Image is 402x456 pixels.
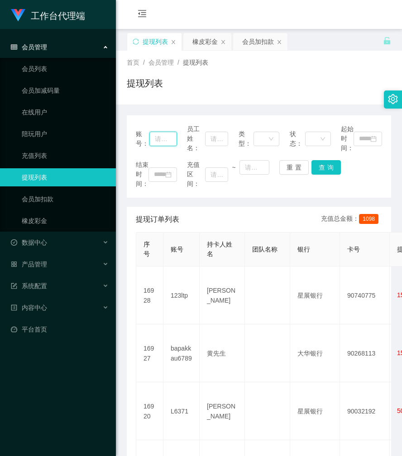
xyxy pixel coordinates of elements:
[205,167,228,182] input: 请输入简单为
[22,81,109,100] a: 会员加减码量
[22,125,109,143] a: 陪玩用户
[11,320,109,338] a: 图标：仪表板平台首页
[192,38,218,45] font: 橡皮彩金
[22,212,109,230] a: 橡皮彩金
[11,304,17,311] i: 图标：个人资料
[143,59,145,66] font: /
[143,38,168,45] font: 提现列表
[22,282,47,290] font: 系统配置
[341,125,354,152] font: 起始时间：
[370,136,377,142] i: 图标：日历
[311,160,341,175] button: 查询
[31,11,85,21] font: 工作台代理端
[347,408,375,415] font: 90032192
[22,239,47,246] font: 数据中心
[165,171,172,178] i: 图标：日历
[205,132,228,146] input: 请输入
[22,190,109,208] a: 会员加扣款
[232,164,235,171] font: ~
[11,9,25,22] img: logo.9652507e.png
[149,132,177,146] input: 请输入
[183,59,208,66] font: 提现列表
[207,350,226,357] font: 黄先生
[136,130,148,147] font: 账号：
[320,136,325,142] i: 图标： 下
[144,287,154,304] font: 16928
[207,241,232,257] font: 持卡人姓名
[297,350,323,357] font: 大华银行
[363,216,375,222] font: 1098
[144,345,154,362] font: 16927
[297,408,323,415] font: 星展银行
[136,215,179,223] font: 提现订单列表
[127,59,139,66] font: 首页
[22,60,109,78] a: 会员列表
[171,246,183,253] font: 账号
[127,0,158,29] i: 图标: 菜单折叠
[297,246,310,253] font: 银行
[11,44,17,50] i: 图标： 表格
[144,403,154,420] font: 16920
[187,125,200,152] font: 员工姓名：
[321,215,359,222] font: 充值总金额：
[127,78,163,88] font: 提现列表
[22,103,109,121] a: 在线用户
[252,246,278,253] font: 团队名称
[11,283,17,289] i: 图标： 表格
[207,403,235,420] font: [PERSON_NAME]
[22,168,109,186] a: 提现列表
[22,43,47,51] font: 会员管理
[11,261,17,267] i: 图标: appstore-o
[22,304,47,311] font: 内容中心
[148,59,174,66] font: 会员管理
[133,38,139,45] i: 图标：同步
[220,39,226,45] i: 图标： 关闭
[177,59,179,66] font: /
[347,292,375,299] font: 90740775
[347,246,360,253] font: 卡号
[383,37,391,45] i: 图标： 解锁
[11,239,17,246] i: 图标: 检查-圆圈-o
[347,350,375,357] font: 90268113
[136,161,148,187] font: 结束时间：
[239,130,251,147] font: 类型：
[187,161,200,187] font: 充值区间：
[290,130,302,147] font: 状态：
[22,261,47,268] font: 产品管理
[279,160,309,175] button: 重置
[22,147,109,165] a: 充值列表
[171,345,192,362] font: bapakkau6789
[171,408,188,415] font: L6371
[171,39,176,45] i: 图标： 关闭
[239,160,269,175] input: 请输入顶部为
[171,292,188,299] font: 123ltp
[144,241,150,257] font: 序号
[277,39,282,45] i: 图标： 关闭
[268,136,274,142] i: 图标： 下
[242,38,274,45] font: 会员加扣款
[11,11,85,18] a: 工作台代理端
[388,94,398,104] i: 图标：设置
[207,287,235,304] font: [PERSON_NAME]
[297,292,323,299] font: 星展银行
